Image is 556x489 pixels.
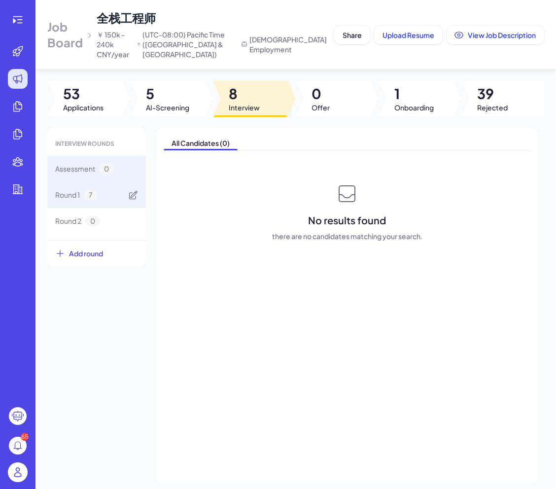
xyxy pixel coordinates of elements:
button: Upload Resume [374,26,443,44]
span: Upload Resume [382,31,434,39]
span: 8 [229,85,260,103]
span: 全栈工程师 [97,10,156,25]
span: Offer [312,103,330,112]
span: 0 [85,216,100,226]
div: 65 [21,433,29,441]
span: AI-Screening [146,103,189,112]
span: View Job Description [468,31,536,39]
span: Job Board [47,19,83,50]
span: Rejected [477,103,508,112]
span: 39 [477,85,508,103]
span: Add round [69,248,103,258]
img: user_logo.png [8,462,28,482]
span: (UTC-08:00) Pacific Time ([GEOGRAPHIC_DATA] & [GEOGRAPHIC_DATA]) [142,30,233,59]
span: Share [343,31,362,39]
span: 5 [146,85,189,103]
button: Share [334,26,370,44]
span: 7 [84,190,98,200]
span: Assessment [55,164,95,174]
button: Add round [47,240,146,266]
span: Interview [229,103,260,112]
span: All Candidates (0) [164,136,238,150]
span: Onboarding [394,103,434,112]
span: Round 1 [55,190,80,200]
span: No results found [308,213,386,227]
span: 0 [99,164,114,174]
span: 0 [312,85,330,103]
span: 1 [394,85,434,103]
span: 53 [63,85,104,103]
span: there are no candidates matching your search. [272,231,422,241]
button: View Job Description [447,26,544,44]
span: Applications [63,103,104,112]
div: INTERVIEW ROUNDS [47,132,146,156]
span: Round 2 [55,216,81,226]
span: [DEMOGRAPHIC_DATA] Employment [249,35,330,54]
span: ￥ 150k - 240k CNY/year [97,30,129,59]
